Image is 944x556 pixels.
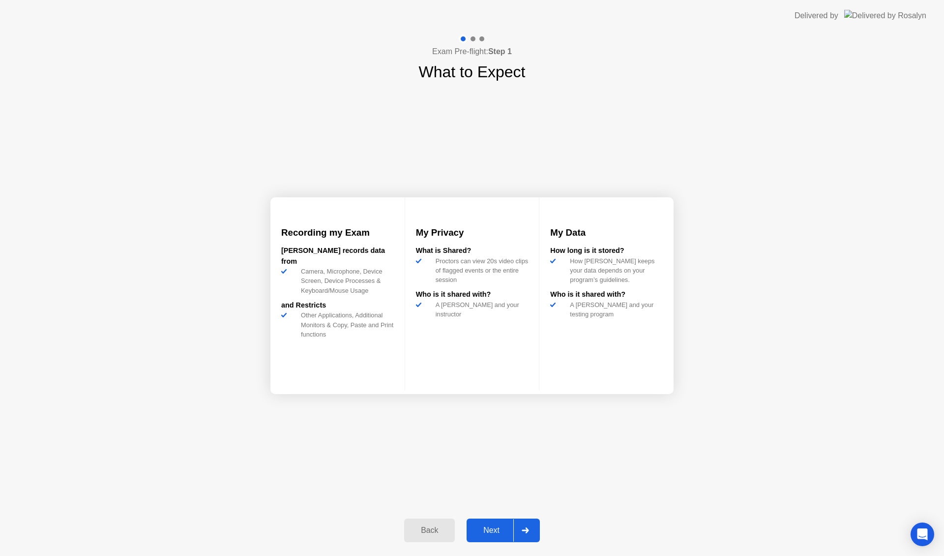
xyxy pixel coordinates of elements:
[844,10,926,21] img: Delivered by Rosalyn
[432,46,512,58] h4: Exam Pre-flight:
[297,310,394,339] div: Other Applications, Additional Monitors & Copy, Paste and Print functions
[416,246,529,256] div: What is Shared?
[419,60,526,84] h1: What to Expect
[488,47,512,56] b: Step 1
[416,226,529,240] h3: My Privacy
[281,300,394,311] div: and Restricts
[795,10,838,22] div: Delivered by
[550,246,663,256] div: How long is it stored?
[550,289,663,300] div: Who is it shared with?
[416,289,529,300] div: Who is it shared with?
[432,300,529,319] div: A [PERSON_NAME] and your instructor
[467,519,540,542] button: Next
[297,267,394,295] div: Camera, Microphone, Device Screen, Device Processes & Keyboard/Mouse Usage
[566,300,663,319] div: A [PERSON_NAME] and your testing program
[407,526,452,535] div: Back
[404,519,455,542] button: Back
[911,523,934,546] div: Open Intercom Messenger
[281,226,394,240] h3: Recording my Exam
[432,256,529,285] div: Proctors can view 20s video clips of flagged events or the entire session
[566,256,663,285] div: How [PERSON_NAME] keeps your data depends on your program’s guidelines.
[281,246,394,267] div: [PERSON_NAME] records data from
[550,226,663,240] h3: My Data
[470,526,513,535] div: Next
